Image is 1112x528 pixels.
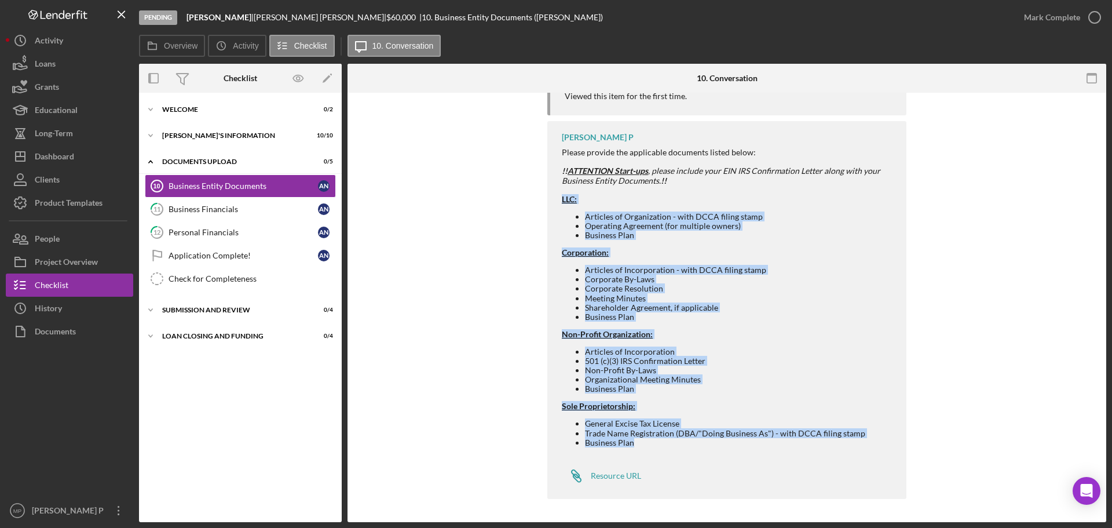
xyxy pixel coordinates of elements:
button: Checklist [6,274,133,297]
li: Non-Profit By-Laws [585,366,895,375]
div: Dashboard [35,145,74,171]
button: Activity [6,29,133,52]
span: ATTENTION Start-ups [568,166,648,176]
div: Application Complete! [169,251,318,260]
button: Long-Term [6,122,133,145]
button: Activity [208,35,266,57]
button: Documents [6,320,133,343]
div: LOAN CLOSING AND FUNDING [162,333,304,340]
em: , please include your EIN IRS Confirmation Letter along with your Business Entity Documents. [562,166,880,185]
div: Check for Completeness [169,274,335,283]
li: Meeting Minutes [585,294,895,303]
li: Shareholder Agreement, if applicable [585,303,895,312]
div: [PERSON_NAME]'S INFORMATION [162,132,304,139]
li: Trade Name Registration (DBA/"Doing Business As") - with DCCA filing stamp [585,429,895,438]
text: MP [13,508,21,514]
strong: Corporation: [562,247,609,257]
button: Dashboard [6,145,133,168]
span: LLC: [562,194,577,204]
li: Operating Agreement (for multiple owners) [585,221,895,231]
div: 0 / 2 [312,106,333,113]
li: Corporate By-Laws [585,275,895,284]
button: History [6,297,133,320]
div: A N [318,250,330,261]
div: Grants [35,75,59,101]
label: 10. Conversation [372,41,434,50]
label: Overview [164,41,197,50]
div: Viewed this item for the first time. [565,92,687,101]
a: Project Overview [6,250,133,274]
div: Product Templates [35,191,103,217]
li: Corporate Resolution [585,284,895,293]
li: 501 (c)(3) IRS Confirmation Letter [585,356,895,366]
div: Open Intercom Messenger [1073,477,1100,505]
div: Long-Term [35,122,73,148]
div: Resource URL [591,471,641,480]
button: MP[PERSON_NAME] P [6,499,133,522]
strong: !! [661,176,667,185]
span: $60,000 [386,12,416,22]
li: Business Plan [585,312,895,322]
button: Clients [6,168,133,191]
button: Overview [139,35,205,57]
div: Personal Financials [169,228,318,237]
strong: Non-Profit Organization: [562,329,653,339]
button: 10. Conversation [348,35,441,57]
div: Clients [35,168,60,194]
button: Product Templates [6,191,133,214]
div: WELCOME [162,106,304,113]
div: 0 / 4 [312,333,333,340]
div: A N [318,227,330,238]
b: [PERSON_NAME] [186,12,251,22]
li: Business Plan [585,438,895,447]
button: People [6,227,133,250]
a: 11Business FinancialsAN [145,198,336,221]
button: Checklist [269,35,335,57]
strong: Sole Proprietorship: [562,401,635,411]
div: A N [318,203,330,215]
div: Business Financials [169,205,318,214]
button: Mark Complete [1012,6,1106,29]
a: 10Business Entity DocumentsAN [145,174,336,198]
label: Activity [233,41,258,50]
tspan: 10 [153,183,160,190]
div: Project Overview [35,250,98,276]
li: Articles of Organization - with DCCA filing stamp [585,212,895,221]
div: [PERSON_NAME] P [29,499,104,525]
li: Organizational Meeting Minutes [585,375,895,384]
div: A N [318,180,330,192]
a: Resource URL [562,464,641,487]
li: Business Plan [585,384,895,394]
div: Loans [35,52,56,78]
a: Application Complete!AN [145,244,336,267]
li: General Excise Tax License [585,419,895,428]
a: Grants [6,75,133,99]
div: DOCUMENTS UPLOAD [162,158,304,165]
a: 12Personal FinancialsAN [145,221,336,244]
div: [PERSON_NAME] P [562,133,634,142]
div: SUBMISSION AND REVIEW [162,307,304,314]
div: 0 / 4 [312,307,333,314]
div: Mark Complete [1024,6,1080,29]
div: [PERSON_NAME] [PERSON_NAME] | [254,13,386,22]
div: | 10. Business Entity Documents ([PERSON_NAME]) [419,13,603,22]
strong: !! [562,166,648,176]
button: Loans [6,52,133,75]
div: 10. Conversation [697,74,758,83]
div: Checklist [35,274,68,300]
div: Business Entity Documents [169,181,318,191]
div: Checklist [224,74,257,83]
div: Documents [35,320,76,346]
div: 10 / 10 [312,132,333,139]
button: Educational [6,99,133,122]
div: People [35,227,60,253]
